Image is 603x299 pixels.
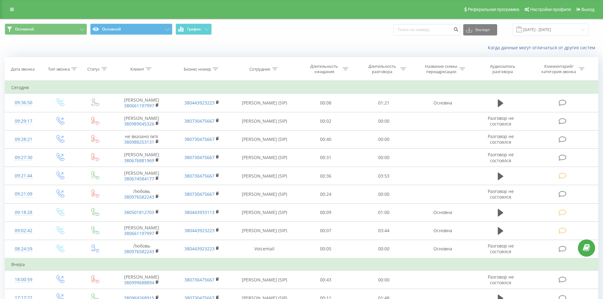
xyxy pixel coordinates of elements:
div: Название схемы переадресации [424,64,458,74]
td: 01:00 [355,203,412,222]
div: 09:18:28 [11,206,36,219]
div: 08:24:59 [11,243,36,255]
a: 380676881969 [124,158,154,163]
div: Сотрудник [249,67,270,72]
td: 03:53 [355,167,412,185]
td: [PERSON_NAME] (SIP) [232,148,297,167]
td: 00:05 [297,240,355,258]
td: [PERSON_NAME] (SIP) [232,185,297,203]
div: 09:02:42 [11,225,36,237]
td: 00:00 [355,148,412,167]
td: 00:07 [297,222,355,240]
td: не вказано ім'я [111,130,172,148]
a: 380501812703 [124,209,154,215]
button: Основной [5,24,87,35]
span: Разговор не состоялся [488,188,514,200]
td: Основна [413,240,473,258]
a: 380674584177 [124,176,154,182]
span: Разговор не состоялся [488,274,514,286]
td: Основна [413,222,473,240]
div: Тип звонка [48,67,70,72]
td: 01:21 [355,94,412,112]
a: 380976582243 [124,248,154,254]
div: Бизнес номер [184,67,211,72]
a: 380730475667 [184,277,215,283]
a: 380976582243 [124,194,154,200]
span: Разговор не состоялся [488,152,514,163]
a: 380443923223 [184,100,215,106]
td: 00:43 [297,271,355,289]
td: 00:24 [297,185,355,203]
td: [PERSON_NAME] [111,222,172,240]
td: 00:00 [355,185,412,203]
td: Любовь [111,240,172,258]
span: Выход [581,7,595,12]
div: 09:29:17 [11,115,36,127]
div: 09:21:09 [11,188,36,200]
a: 380443933113 [184,209,215,215]
td: 00:00 [355,112,412,130]
div: Длительность ожидания [307,64,341,74]
div: 09:27:30 [11,152,36,164]
div: Дата звонка [11,67,35,72]
td: Вчера [5,258,598,271]
td: [PERSON_NAME] (SIP) [232,112,297,130]
td: 00:00 [355,271,412,289]
td: [PERSON_NAME] [111,271,172,289]
a: 380988253131 [124,139,154,145]
td: 03:44 [355,222,412,240]
span: Реферальная программа [468,7,519,12]
a: Когда данные могут отличаться от других систем [488,45,598,51]
td: [PERSON_NAME] [111,112,172,130]
td: 00:00 [355,240,412,258]
a: 380661197997 [124,103,154,109]
a: 380730475667 [184,173,215,179]
input: Поиск по номеру [394,24,460,35]
td: [PERSON_NAME] (SIP) [232,222,297,240]
div: Статус [87,67,100,72]
td: [PERSON_NAME] (SIP) [232,203,297,222]
div: Клиент [130,67,144,72]
span: Разговор не состоялся [488,133,514,145]
td: Любовь [111,185,172,203]
td: [PERSON_NAME] [111,94,172,112]
td: [PERSON_NAME] (SIP) [232,167,297,185]
button: Основной [90,24,172,35]
td: [PERSON_NAME] [111,167,172,185]
td: 00:09 [297,203,355,222]
span: Основной [15,27,34,32]
td: Сегодня [5,81,598,94]
a: 380443923223 [184,246,215,252]
a: 380730475667 [184,154,215,160]
button: Экспорт [463,24,497,35]
td: Voicemail [232,240,297,258]
div: 18:00:59 [11,274,36,286]
button: График [176,24,212,35]
span: Настройки профиля [530,7,571,12]
td: [PERSON_NAME] (SIP) [232,94,297,112]
span: График [187,27,201,31]
td: 00:02 [297,112,355,130]
a: 380443923223 [184,227,215,233]
td: 00:08 [297,94,355,112]
td: 00:40 [297,130,355,148]
a: 380999688894 [124,280,154,286]
td: Основна [413,94,473,112]
div: 09:36:50 [11,97,36,109]
div: Аудиозапись разговора [482,64,523,74]
td: [PERSON_NAME] (SIP) [232,271,297,289]
td: 00:00 [355,130,412,148]
a: 380730475667 [184,118,215,124]
a: 380989045326 [124,121,154,127]
td: Основна [413,203,473,222]
div: Комментарий/категория звонка [541,64,577,74]
div: 09:28:21 [11,133,36,146]
div: Длительность разговора [365,64,399,74]
td: 00:31 [297,148,355,167]
div: 09:21:44 [11,170,36,182]
a: 380730475667 [184,191,215,197]
a: 380661197997 [124,230,154,236]
td: [PERSON_NAME] [111,148,172,167]
span: Разговор не состоялся [488,243,514,254]
span: Разговор не состоялся [488,115,514,127]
